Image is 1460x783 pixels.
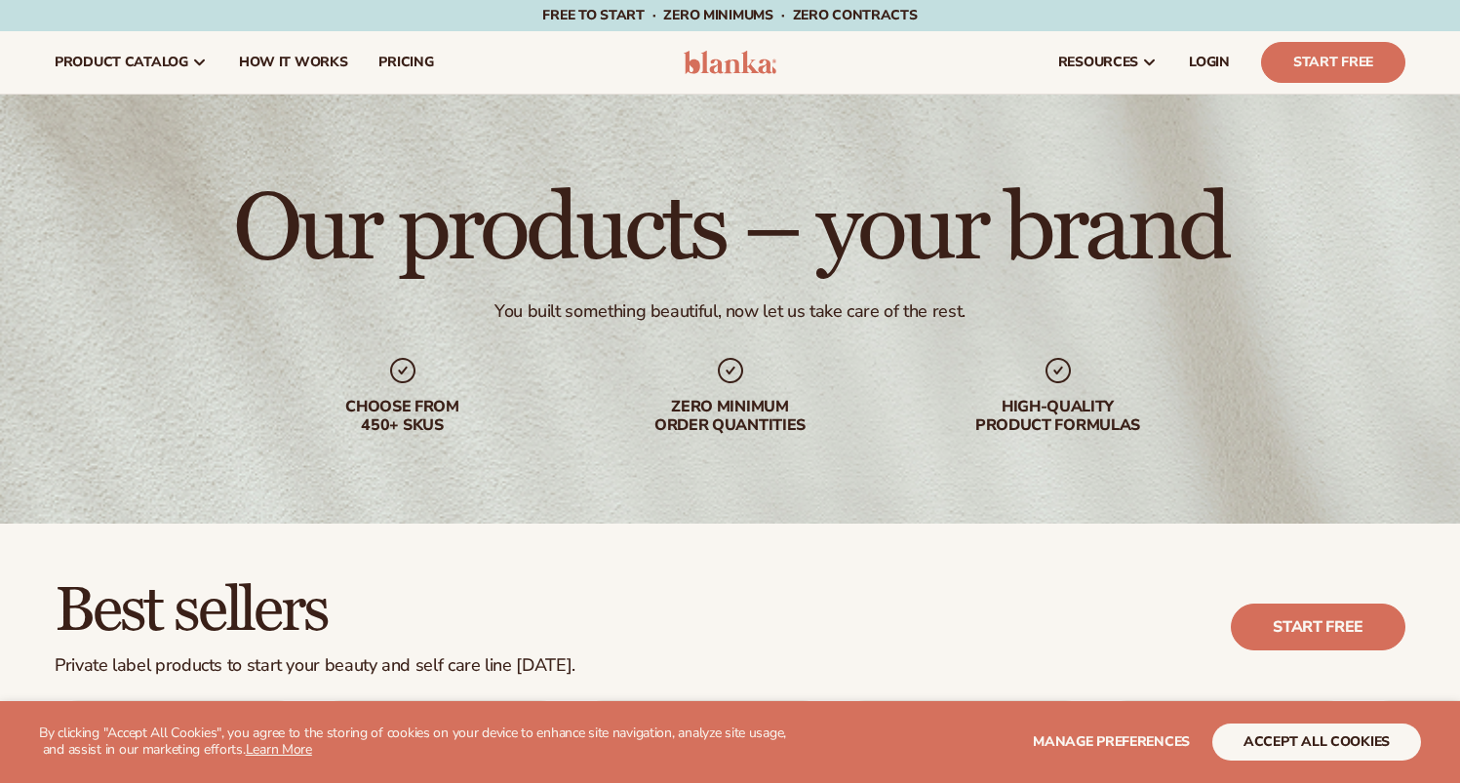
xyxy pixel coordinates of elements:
[1173,31,1245,94] a: LOGIN
[1231,604,1405,650] a: Start free
[378,55,433,70] span: pricing
[494,300,966,323] div: You built something beautiful, now let us take care of the rest.
[1058,55,1138,70] span: resources
[239,55,348,70] span: How It Works
[542,6,917,24] span: Free to start · ZERO minimums · ZERO contracts
[1261,42,1405,83] a: Start Free
[39,31,223,94] a: product catalog
[933,398,1183,435] div: High-quality product formulas
[278,398,528,435] div: Choose from 450+ Skus
[55,578,575,644] h2: Best sellers
[39,725,786,759] p: By clicking "Accept All Cookies", you agree to the storing of cookies on your device to enhance s...
[684,51,776,74] img: logo
[1189,55,1230,70] span: LOGIN
[1043,31,1173,94] a: resources
[1033,732,1190,751] span: Manage preferences
[606,398,855,435] div: Zero minimum order quantities
[1212,724,1421,761] button: accept all cookies
[55,55,188,70] span: product catalog
[55,655,575,677] div: Private label products to start your beauty and self care line [DATE].
[223,31,364,94] a: How It Works
[363,31,449,94] a: pricing
[1033,724,1190,761] button: Manage preferences
[246,740,312,759] a: Learn More
[233,183,1227,277] h1: Our products – your brand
